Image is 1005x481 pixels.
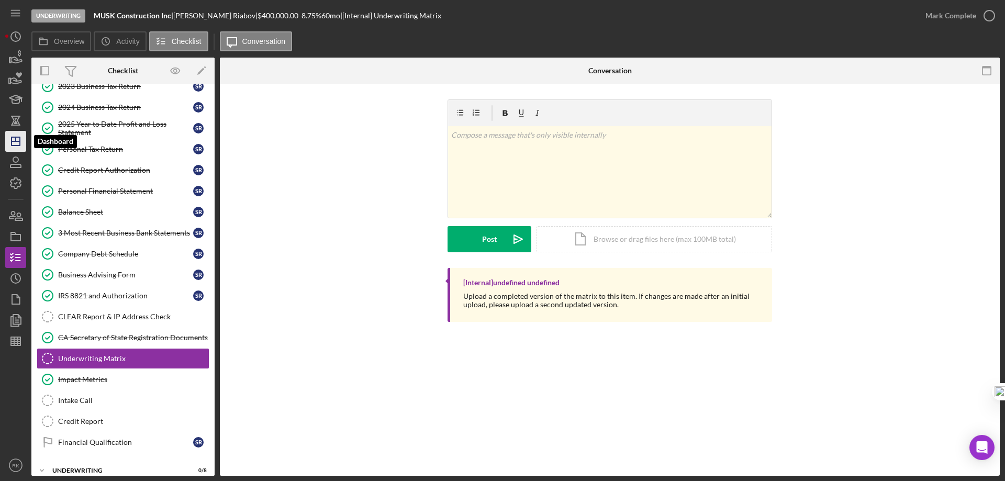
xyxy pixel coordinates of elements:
div: $400,000.00 [258,12,301,20]
a: CA Secretary of State Registration Documents [37,327,209,348]
div: Company Debt Schedule [58,250,193,258]
a: IRS 8821 and AuthorizationSR [37,285,209,306]
div: S R [193,249,204,259]
a: Balance SheetSR [37,202,209,222]
div: Business Advising Form [58,271,193,279]
div: 3 Most Recent Business Bank Statements [58,229,193,237]
div: Mark Complete [925,5,976,26]
div: Balance Sheet [58,208,193,216]
div: S R [193,81,204,92]
div: S R [193,207,204,217]
div: Credit Report [58,417,209,426]
div: 8.75 % [301,12,321,20]
div: Open Intercom Messenger [969,435,995,460]
div: Underwriting Matrix [58,354,209,363]
a: Financial QualificationSR [37,432,209,453]
a: Business Advising FormSR [37,264,209,285]
label: Checklist [172,37,202,46]
div: Financial Qualification [58,438,193,446]
div: 0 / 8 [188,467,207,474]
label: Overview [54,37,84,46]
button: Post [448,226,531,252]
a: 2023 Business Tax ReturnSR [37,76,209,97]
div: | [94,12,173,20]
div: Underwriting [31,9,85,23]
div: Credit Report Authorization [58,166,193,174]
a: Personal Tax ReturnSR [37,139,209,160]
a: Impact Metrics [37,369,209,390]
a: 2025 Year to Date Profit and Loss StatementSR [37,118,209,139]
div: [Internal] undefined undefined [463,278,560,287]
div: | [Internal] Underwriting Matrix [340,12,441,20]
div: S R [193,123,204,133]
div: Underwriting [52,467,181,474]
div: 2023 Business Tax Return [58,82,193,91]
div: S R [193,228,204,238]
button: Overview [31,31,91,51]
div: IRS 8821 and Authorization [58,292,193,300]
div: [PERSON_NAME] Riabov | [173,12,258,20]
div: CA Secretary of State Registration Documents [58,333,209,342]
div: 2025 Year to Date Profit and Loss Statement [58,120,193,137]
a: 3 Most Recent Business Bank StatementsSR [37,222,209,243]
div: Personal Financial Statement [58,187,193,195]
a: Intake Call [37,390,209,411]
div: Checklist [108,66,138,75]
div: S R [193,186,204,196]
text: RK [12,463,19,468]
div: S R [193,144,204,154]
button: RK [5,455,26,476]
div: Personal Tax Return [58,145,193,153]
label: Activity [116,37,139,46]
a: 2024 Business Tax ReturnSR [37,97,209,118]
a: Credit Report AuthorizationSR [37,160,209,181]
a: Credit Report [37,411,209,432]
a: Company Debt ScheduleSR [37,243,209,264]
div: Post [482,226,497,252]
div: Conversation [588,66,632,75]
div: CLEAR Report & IP Address Check [58,312,209,321]
div: Upload a completed version of the matrix to this item. If changes are made after an initial uploa... [463,292,762,309]
div: S R [193,270,204,280]
button: Activity [94,31,146,51]
button: Mark Complete [915,5,1000,26]
div: Impact Metrics [58,375,209,384]
button: Conversation [220,31,293,51]
a: Underwriting Matrix [37,348,209,369]
div: Intake Call [58,396,209,405]
div: S R [193,165,204,175]
div: S R [193,437,204,448]
div: S R [193,290,204,301]
div: 60 mo [321,12,340,20]
div: 2024 Business Tax Return [58,103,193,111]
a: CLEAR Report & IP Address Check [37,306,209,327]
label: Conversation [242,37,286,46]
div: S R [193,102,204,113]
a: Personal Financial StatementSR [37,181,209,202]
button: Checklist [149,31,208,51]
b: MUSK Construction Inc [94,11,171,20]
